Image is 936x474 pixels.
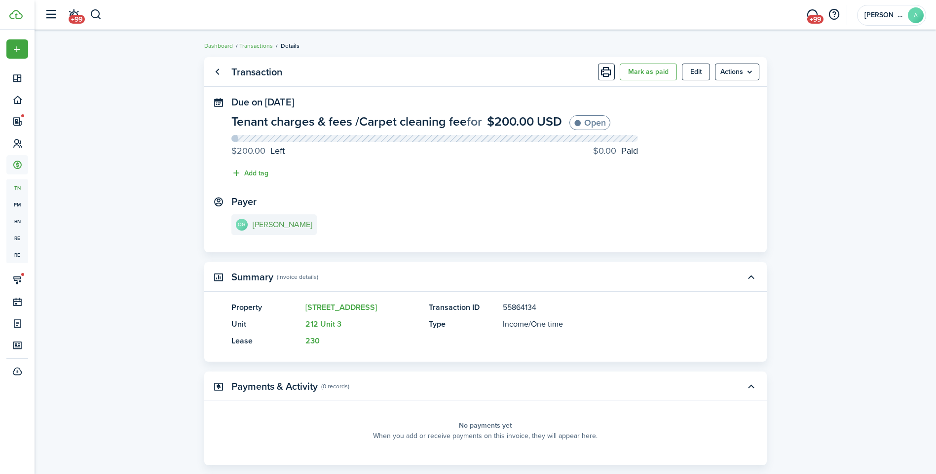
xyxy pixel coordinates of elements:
button: Open sidebar [41,5,60,24]
progress-caption-label-value: $0.00 [593,144,616,158]
a: Dashboard [204,41,233,50]
a: 230 [305,335,320,346]
a: tn [6,179,28,196]
button: Add tag [231,168,268,179]
panel-main-body: Toggle accordion [204,411,767,465]
span: Income [503,318,528,330]
span: +99 [807,15,824,24]
panel-main-title: Payer [231,196,257,207]
status: Open [569,115,610,130]
span: One time [531,318,563,330]
button: Open menu [6,39,28,59]
span: Due on [DATE] [231,95,294,109]
button: Open resource center [825,6,842,23]
span: Details [281,41,300,50]
button: Edit [682,64,710,80]
img: TenantCloud [9,10,23,19]
panel-main-body: Toggle accordion [204,302,767,362]
button: Print [598,64,615,80]
button: Open menu [715,64,759,80]
a: re [6,230,28,246]
menu-btn: Actions [715,64,759,80]
span: for [467,112,482,131]
button: Search [90,6,102,23]
span: +99 [69,15,85,24]
panel-main-title: Summary [231,271,273,283]
button: Mark as paid [620,64,677,80]
a: Transactions [239,41,273,50]
span: Abigail [864,12,904,19]
panel-main-title: Lease [231,335,300,347]
panel-main-placeholder-description: When you add or receive payments on this invoice, they will appear here. [373,431,598,441]
panel-main-placeholder-title: No payments yet [459,420,512,431]
panel-main-description: / [503,318,710,330]
avatar-text: A [908,7,924,23]
span: $200.00 USD [487,112,562,131]
a: OG[PERSON_NAME] [231,214,317,235]
panel-main-subtitle: (Invoice details) [277,272,318,281]
panel-main-title: Payments & Activity [231,381,318,392]
panel-main-title: Property [231,302,300,313]
progress-caption-label-value: $200.00 [231,144,265,158]
e-details-info-title: [PERSON_NAME] [253,220,312,229]
progress-caption-label: Left [231,144,285,158]
a: Notifications [64,2,83,28]
panel-main-title: Transaction [231,67,282,78]
button: Toggle accordion [743,269,759,285]
button: Toggle accordion [743,378,759,395]
a: pm [6,196,28,213]
panel-main-description: 55864134 [503,302,710,313]
progress-caption-label: Paid [593,144,638,158]
a: 212 Unit 3 [305,318,341,330]
a: bn [6,213,28,230]
a: Messaging [803,2,822,28]
a: Go back [209,64,226,80]
a: re [6,246,28,263]
panel-main-subtitle: (0 records) [321,382,349,391]
a: [STREET_ADDRESS] [305,302,377,313]
panel-main-title: Transaction ID [429,302,498,313]
avatar-text: OG [236,219,248,231]
panel-main-title: Unit [231,318,300,330]
panel-main-title: Type [429,318,498,330]
span: Tenant charges & fees / Carpet cleaning fee [231,112,467,131]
